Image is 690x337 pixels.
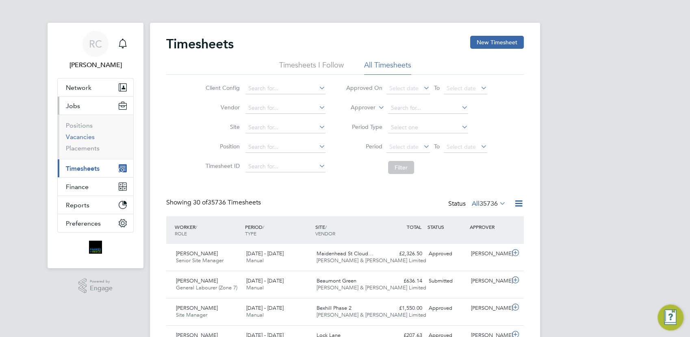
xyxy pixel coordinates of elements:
a: Placements [66,144,100,152]
button: Reports [58,196,133,214]
input: Search for... [388,102,468,114]
span: Manual [246,284,264,291]
span: Network [66,84,91,91]
span: Timesheets [66,165,100,172]
button: Finance [58,178,133,196]
button: Engage Resource Center [657,304,683,330]
div: £1,550.00 [383,302,425,315]
span: General Labourer (Zone 7) [176,284,237,291]
h2: Timesheets [166,36,234,52]
label: Approver [339,104,375,112]
div: APPROVER [468,220,510,234]
span: Bexhill Phase 2 [317,304,352,311]
span: Powered by [90,278,113,285]
span: VENDOR [315,230,335,237]
span: Reports [66,201,89,209]
label: Position [203,143,240,150]
span: To [432,141,442,152]
span: [PERSON_NAME] & [PERSON_NAME] Limited [317,311,426,318]
div: £2,326.50 [383,247,425,261]
label: Period [346,143,382,150]
a: Vacancies [66,133,95,141]
a: Positions [66,122,93,129]
nav: Main navigation [48,23,143,268]
span: ROLE [175,230,187,237]
span: Manual [246,311,264,318]
span: Preferences [66,220,101,227]
div: SITE [313,220,384,241]
button: Jobs [58,97,133,115]
span: 35736 [480,200,498,208]
li: All Timesheets [364,60,411,75]
div: Approved [425,247,468,261]
button: Filter [388,161,414,174]
div: STATUS [425,220,468,234]
div: [PERSON_NAME] [468,302,510,315]
a: Go to home page [57,241,134,254]
input: Search for... [245,161,325,172]
span: Manual [246,257,264,264]
label: Client Config [203,84,240,91]
span: Engage [90,285,113,292]
li: Timesheets I Follow [279,60,344,75]
div: WORKER [173,220,243,241]
span: Robyn Clarke [57,60,134,70]
span: [PERSON_NAME] [176,277,218,284]
div: [PERSON_NAME] [468,274,510,288]
span: / [263,224,264,230]
label: Timesheet ID [203,162,240,170]
span: [PERSON_NAME] [176,304,218,311]
span: [DATE] - [DATE] [246,277,284,284]
span: Beaumont Green [317,277,356,284]
span: 35736 Timesheets [193,198,261,207]
span: TYPE [245,230,256,237]
input: Search for... [245,122,325,133]
input: Select one [388,122,468,133]
img: bromak-logo-retina.png [89,241,102,254]
button: Network [58,78,133,96]
button: Preferences [58,214,133,232]
label: Site [203,123,240,130]
div: [PERSON_NAME] [468,247,510,261]
a: Powered byEngage [78,278,113,294]
span: 30 of [193,198,208,207]
input: Search for... [245,141,325,153]
div: Approved [425,302,468,315]
span: / [325,224,327,230]
label: Approved On [346,84,382,91]
button: Timesheets [58,159,133,177]
span: Site Manager [176,311,207,318]
div: Jobs [58,115,133,159]
span: Senior Site Manager [176,257,223,264]
input: Search for... [245,102,325,114]
span: Select date [447,143,476,150]
label: Period Type [346,123,382,130]
span: [PERSON_NAME] [176,250,218,257]
span: Finance [66,183,89,191]
span: [PERSON_NAME] & [PERSON_NAME] Limited [317,284,426,291]
div: Submitted [425,274,468,288]
button: New Timesheet [470,36,524,49]
label: All [472,200,506,208]
span: To [432,83,442,93]
div: PERIOD [243,220,313,241]
div: Showing [166,198,263,207]
span: [DATE] - [DATE] [246,250,284,257]
span: RC [89,39,102,49]
label: Vendor [203,104,240,111]
a: RC[PERSON_NAME] [57,31,134,70]
span: Maidenhead St Cloud… [317,250,373,257]
span: [DATE] - [DATE] [246,304,284,311]
span: [PERSON_NAME] & [PERSON_NAME] Limited [317,257,426,264]
input: Search for... [245,83,325,94]
span: Select date [447,85,476,92]
span: Jobs [66,102,80,110]
div: Status [448,198,508,210]
span: Select date [389,85,419,92]
span: TOTAL [407,224,421,230]
span: / [195,224,197,230]
div: £636.14 [383,274,425,288]
span: Select date [389,143,419,150]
